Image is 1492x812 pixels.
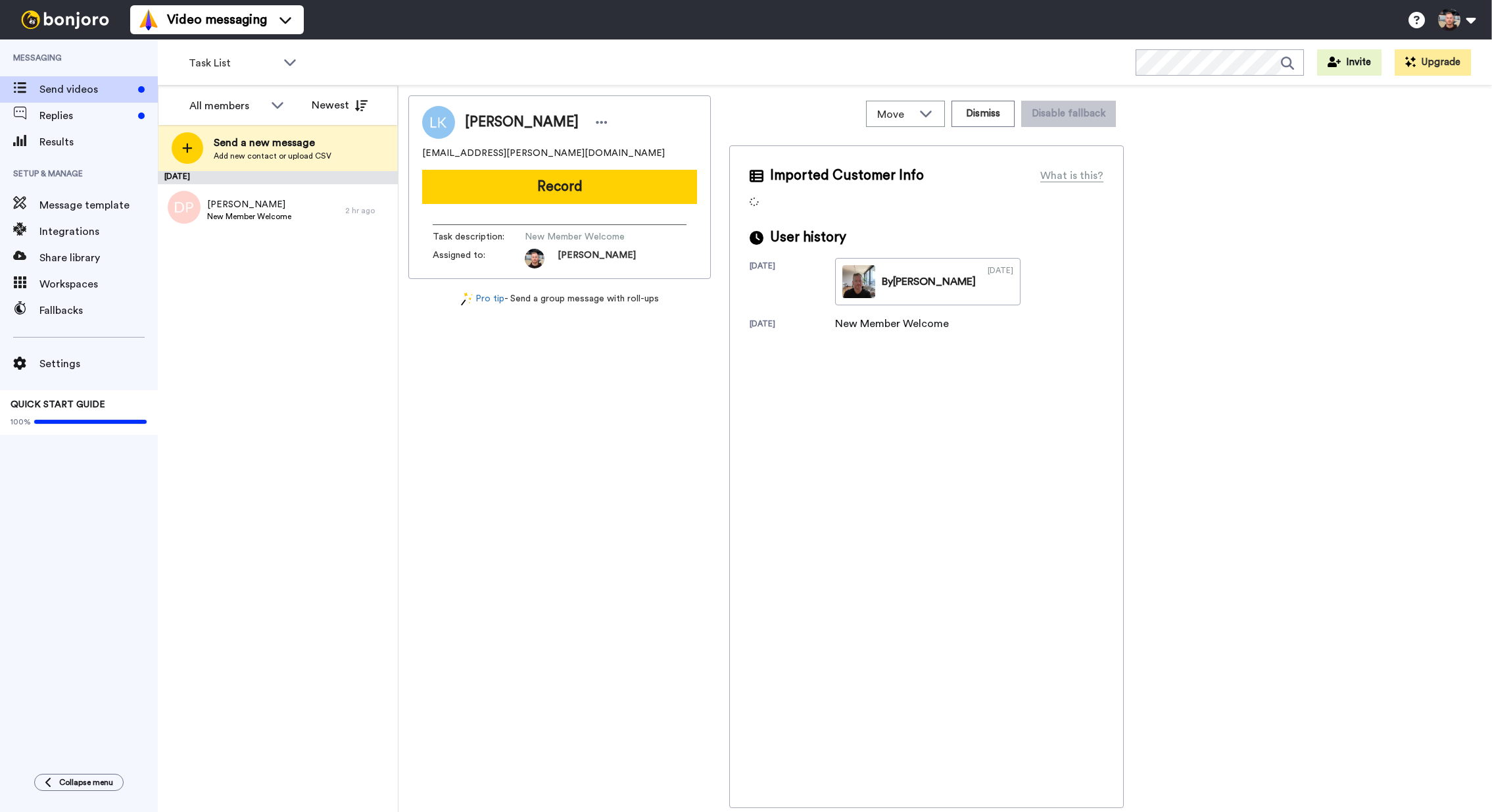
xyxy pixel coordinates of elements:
span: Settings [39,356,158,372]
div: [DATE] [988,265,1013,298]
div: 2 hr ago [345,205,391,216]
span: 100% [11,417,31,427]
span: Send a new message [214,135,331,151]
span: Workspaces [39,276,158,292]
button: Dismiss [951,101,1015,127]
span: Imported Customer Info [770,166,924,186]
img: vm-color.svg [138,9,159,30]
img: bj-logo-header-white.svg [16,11,114,29]
div: [DATE] [750,318,835,332]
button: Collapse menu [34,774,124,791]
span: Replies [39,108,133,124]
img: 1fd62181-12db-4cb6-9ab2-8bbd716278d3-1755040870.jpg [525,249,544,268]
a: By[PERSON_NAME][DATE] [835,258,1021,305]
span: Assigned to: [433,249,525,268]
img: dp.png [168,191,201,224]
span: Results [39,134,158,150]
span: [PERSON_NAME] [558,249,636,268]
span: Move [877,107,913,122]
button: Upgrade [1395,49,1471,76]
button: Disable fallback [1021,101,1116,127]
span: Share library [39,250,158,266]
span: Video messaging [167,11,267,29]
span: QUICK START GUIDE [11,400,105,409]
span: Add new contact or upload CSV [214,151,331,161]
div: What is this? [1040,168,1103,184]
span: Fallbacks [39,303,158,318]
span: Task description : [433,230,525,243]
span: Collapse menu [59,777,113,788]
div: By [PERSON_NAME] [882,274,976,290]
span: Task List [189,55,277,71]
span: [PERSON_NAME] [465,113,579,132]
span: Integrations [39,224,158,240]
span: User history [770,228,846,247]
span: Send videos [39,82,133,97]
span: [PERSON_NAME] [207,198,291,211]
div: [DATE] [158,171,398,184]
img: Image of Lise Kaufmann [422,106,455,139]
span: Message template [39,197,158,213]
span: New Member Welcome [525,230,650,243]
button: Record [422,170,697,204]
button: Newest [302,92,377,118]
div: New Member Welcome [835,316,949,332]
span: [EMAIL_ADDRESS][PERSON_NAME][DOMAIN_NAME] [422,147,665,160]
button: Invite [1317,49,1382,76]
div: All members [189,98,264,114]
img: magic-wand.svg [461,292,473,306]
span: New Member Welcome [207,211,291,222]
div: [DATE] [750,261,835,305]
img: 67947986-6486-4a0b-9f21-293d5db48483-thumb.jpg [842,265,875,298]
a: Pro tip [461,292,504,306]
div: - Send a group message with roll-ups [408,292,711,306]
